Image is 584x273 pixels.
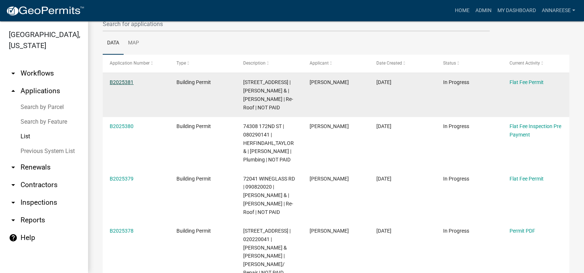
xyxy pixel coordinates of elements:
span: 10/08/2025 [376,176,391,182]
i: arrow_drop_down [9,181,18,189]
span: Building Permit [176,228,211,234]
datatable-header-cell: Applicant [303,55,369,72]
span: In Progress [443,123,469,129]
i: arrow_drop_down [9,216,18,225]
a: annareese [539,4,578,18]
span: 10/08/2025 [376,123,391,129]
span: 10/08/2025 [376,228,391,234]
i: help [9,233,18,242]
datatable-header-cell: Application Number [103,55,169,72]
i: arrow_drop_up [9,87,18,95]
span: 10/10/2025 [376,79,391,85]
span: Gina Gullickson [310,79,349,85]
span: Taylor Herfindahl [310,123,349,129]
a: B2025380 [110,123,134,129]
a: Flat Fee Inspection Pre Payment [510,123,561,138]
span: In Progress [443,79,469,85]
a: Admin [472,4,494,18]
a: Home [452,4,472,18]
a: Data [103,32,124,55]
span: Phil Jacobson [310,228,349,234]
span: 72041 WINEGLASS RD | 090820020 | GALLION,MICHAEL & | ANNE GALLION | Re-Roof | NOT PAID [243,176,295,215]
span: 20522 650TH AVE | 100110041 | REINDAL,DANIEL & | SUSAN REINDAL | Re-Roof | NOT PAID [243,79,293,110]
a: B2025379 [110,176,134,182]
i: arrow_drop_down [9,163,18,172]
a: Flat Fee Permit [510,176,544,182]
span: Building Permit [176,176,211,182]
i: arrow_drop_down [9,69,18,78]
datatable-header-cell: Current Activity [503,55,569,72]
datatable-header-cell: Description [236,55,303,72]
span: Applicant [310,61,329,66]
span: Building Permit [176,123,211,129]
datatable-header-cell: Date Created [369,55,436,72]
a: B2025381 [110,79,134,85]
a: Permit PDF [510,228,535,234]
a: B2025378 [110,228,134,234]
datatable-header-cell: Status [436,55,503,72]
a: Flat Fee Permit [510,79,544,85]
datatable-header-cell: Type [169,55,236,72]
span: 74308 172ND ST | 080290141 | HERFINDAHL,TAYLOR & | LYNZEE HERFINDAHL | Plumbing | NOT PAID [243,123,294,163]
input: Search for applications [103,17,490,32]
span: Date Created [376,61,402,66]
span: Description [243,61,266,66]
a: My Dashboard [494,4,539,18]
span: In Progress [443,228,469,234]
span: Type [176,61,186,66]
a: Map [124,32,143,55]
span: Current Activity [510,61,540,66]
span: Building Permit [176,79,211,85]
i: arrow_drop_down [9,198,18,207]
span: Application Number [110,61,150,66]
span: In Progress [443,176,469,182]
span: Gina Gullickson [310,176,349,182]
span: Status [443,61,456,66]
